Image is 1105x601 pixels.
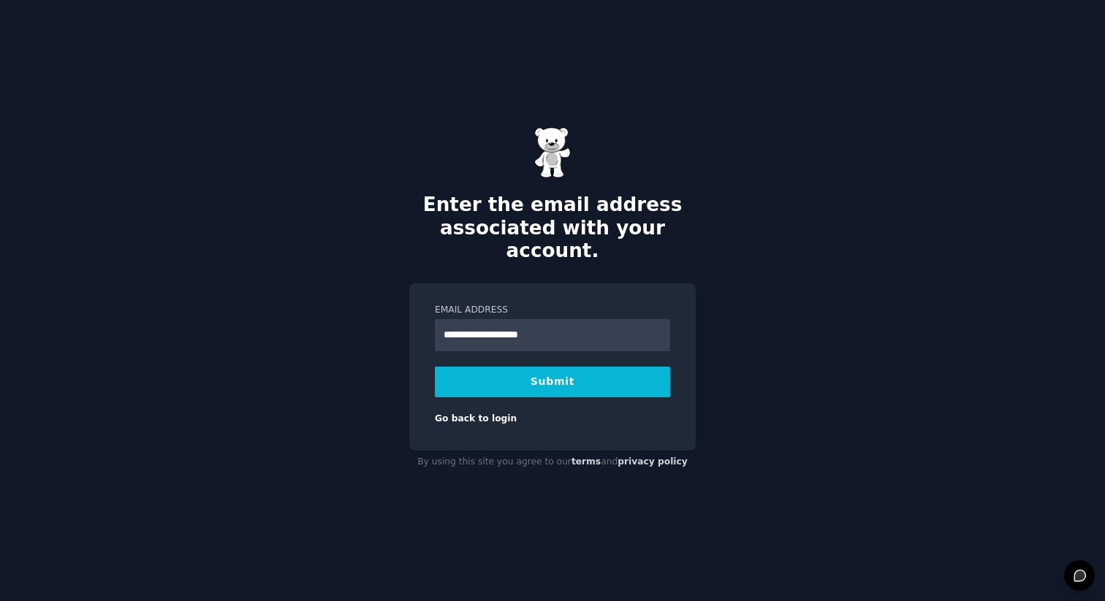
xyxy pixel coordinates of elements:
a: Go back to login [435,413,517,424]
button: Submit [435,367,670,397]
h2: Enter the email address associated with your account. [409,194,696,263]
a: terms [572,456,601,467]
a: privacy policy [618,456,688,467]
img: Gummy Bear [534,127,571,178]
label: Email Address [435,304,670,317]
div: By using this site you agree to our and [409,451,696,474]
